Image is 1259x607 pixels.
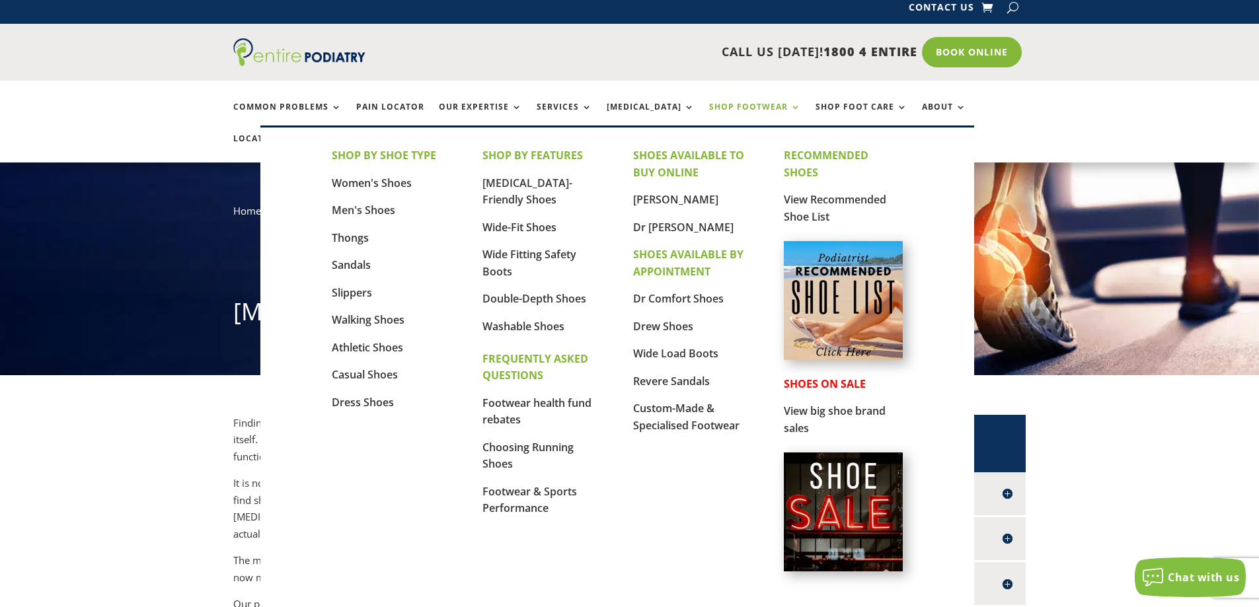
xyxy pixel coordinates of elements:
a: Shop Foot Care [816,102,907,131]
a: Thongs [332,231,369,245]
a: Dress Shoes [332,395,394,410]
a: Wide-Fit Shoes [482,220,556,234]
a: Custom-Made & Specialised Footwear [633,401,740,433]
a: Pain Locator [356,102,424,131]
img: podiatrist-recommended-shoe-list-australia-entire-podiatry [784,241,903,360]
a: Footwear & Sports Performance [482,484,577,516]
a: View Recommended Shoe List [784,192,886,224]
a: Revere Sandals [633,374,710,388]
a: Women's Shoes [332,176,412,190]
a: Athletic Shoes [332,340,403,355]
img: shoe-sale-australia-entire-podiatry [784,452,903,571]
a: Washable Shoes [482,319,564,334]
a: Slippers [332,285,372,300]
strong: SHOP BY FEATURES [482,148,583,162]
a: Shop Footwear [709,102,801,131]
span: Chat with us [1168,570,1239,585]
h1: [MEDICAL_DATA], Footwear & Sports Performance [233,295,1026,335]
a: [MEDICAL_DATA] [607,102,695,131]
a: About [922,102,966,131]
a: Contact Us [909,3,974,17]
a: Double-Depth Shoes [482,291,586,306]
a: Dr Comfort Shoes [633,291,724,306]
a: Entire Podiatry [233,55,365,69]
a: Sandals [332,258,371,272]
a: Casual Shoes [332,367,398,382]
a: Men's Shoes [332,203,395,217]
a: Podiatrist Recommended Shoe List Australia [784,349,903,363]
p: The market is growing for [DEMOGRAPHIC_DATA] shoes that are suitable for [MEDICAL_DATA]. And ther... [233,552,747,596]
img: logo (1) [233,38,365,66]
a: Book Online [922,37,1022,67]
a: Services [537,102,592,131]
strong: RECOMMENDED SHOES [784,148,868,180]
a: Wide Load Boots [633,346,718,361]
strong: SHOES AVAILABLE TO BUY ONLINE [633,148,744,180]
strong: SHOES AVAILABLE BY APPOINTMENT [633,247,744,279]
a: Home [233,204,261,217]
a: Common Problems [233,102,342,131]
strong: SHOES ON SALE [784,376,866,391]
a: Dr [PERSON_NAME] [633,220,734,234]
a: Wide Fitting Safety Boots [482,247,576,279]
a: View big shoe brand sales [784,404,886,435]
p: Finding the right shoe that works well with your [MEDICAL_DATA] is just as important as the [MEDI... [233,415,747,476]
a: Footwear health fund rebates [482,396,591,427]
a: [MEDICAL_DATA]-Friendly Shoes [482,176,572,207]
nav: breadcrumb [233,202,1026,229]
a: Walking Shoes [332,312,404,327]
span: 1800 4 ENTIRE [823,44,917,59]
a: Our Expertise [439,102,522,131]
a: [PERSON_NAME] [633,192,718,207]
strong: FREQUENTLY ASKED QUESTIONS [482,351,588,383]
p: CALL US [DATE]! [416,44,917,61]
a: Shoes on Sale from Entire Podiatry shoe partners [784,561,903,574]
button: Chat with us [1135,557,1246,597]
strong: SHOP BY SHOE TYPE [332,148,436,162]
a: Drew Shoes [633,319,693,334]
a: Locations [233,134,299,162]
a: Choosing Running Shoes [482,440,574,472]
p: It is now much easier to find suitable shoes that accept [MEDICAL_DATA]. You no longer need to sa... [233,475,747,552]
